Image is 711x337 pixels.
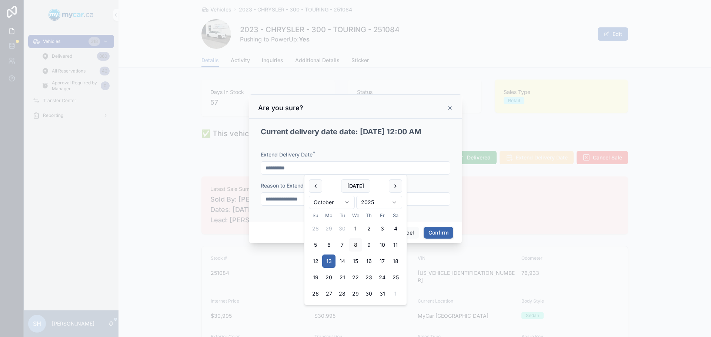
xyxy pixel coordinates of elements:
[309,222,322,235] button: Sunday, September 28th, 2025
[389,238,402,252] button: Saturday, October 11th, 2025
[322,212,336,219] th: Monday
[309,238,322,252] button: Sunday, October 5th, 2025
[375,287,389,300] button: Friday, October 31st, 2025
[362,238,375,252] button: Thursday, October 9th, 2025
[336,212,349,219] th: Tuesday
[362,255,375,268] button: Thursday, October 16th, 2025
[336,238,349,252] button: Tuesday, October 7th, 2025
[336,287,349,300] button: Tuesday, October 28th, 2025
[261,151,313,158] span: Extend Delivery Date
[309,212,322,219] th: Sunday
[309,271,322,284] button: Sunday, October 19th, 2025
[375,222,389,235] button: Friday, October 3rd, 2025
[261,182,338,189] span: Reason to Extend Delivery Date
[424,227,453,239] button: Confirm
[389,255,402,268] button: Saturday, October 18th, 2025
[336,271,349,284] button: Tuesday, October 21st, 2025
[258,104,303,112] h3: Are you sure?
[349,212,362,219] th: Wednesday
[349,287,362,300] button: Wednesday, October 29th, 2025
[309,212,402,300] table: October 2025
[349,222,362,235] button: Wednesday, October 1st, 2025
[389,271,402,284] button: Saturday, October 25th, 2025
[362,271,375,284] button: Thursday, October 23rd, 2025
[309,255,322,268] button: Sunday, October 12th, 2025
[336,222,349,235] button: Tuesday, September 30th, 2025
[261,127,421,137] h2: Current delivery date date: [DATE] 12:00 AM
[349,271,362,284] button: Wednesday, October 22nd, 2025
[389,212,402,219] th: Saturday
[309,287,322,300] button: Sunday, October 26th, 2025
[341,179,370,193] button: [DATE]
[336,255,349,268] button: Tuesday, October 14th, 2025
[375,271,389,284] button: Friday, October 24th, 2025
[322,222,336,235] button: Monday, September 29th, 2025
[375,238,389,252] button: Friday, October 10th, 2025
[322,271,336,284] button: Monday, October 20th, 2025
[322,255,336,268] button: Monday, October 13th, 2025, selected
[375,212,389,219] th: Friday
[375,255,389,268] button: Friday, October 17th, 2025
[349,238,362,252] button: Today, Wednesday, October 8th, 2025
[362,287,375,300] button: Thursday, October 30th, 2025
[389,222,402,235] button: Saturday, October 4th, 2025
[362,212,375,219] th: Thursday
[322,238,336,252] button: Monday, October 6th, 2025
[389,287,402,300] button: Saturday, November 1st, 2025
[349,255,362,268] button: Wednesday, October 15th, 2025
[322,287,336,300] button: Monday, October 27th, 2025
[362,222,375,235] button: Thursday, October 2nd, 2025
